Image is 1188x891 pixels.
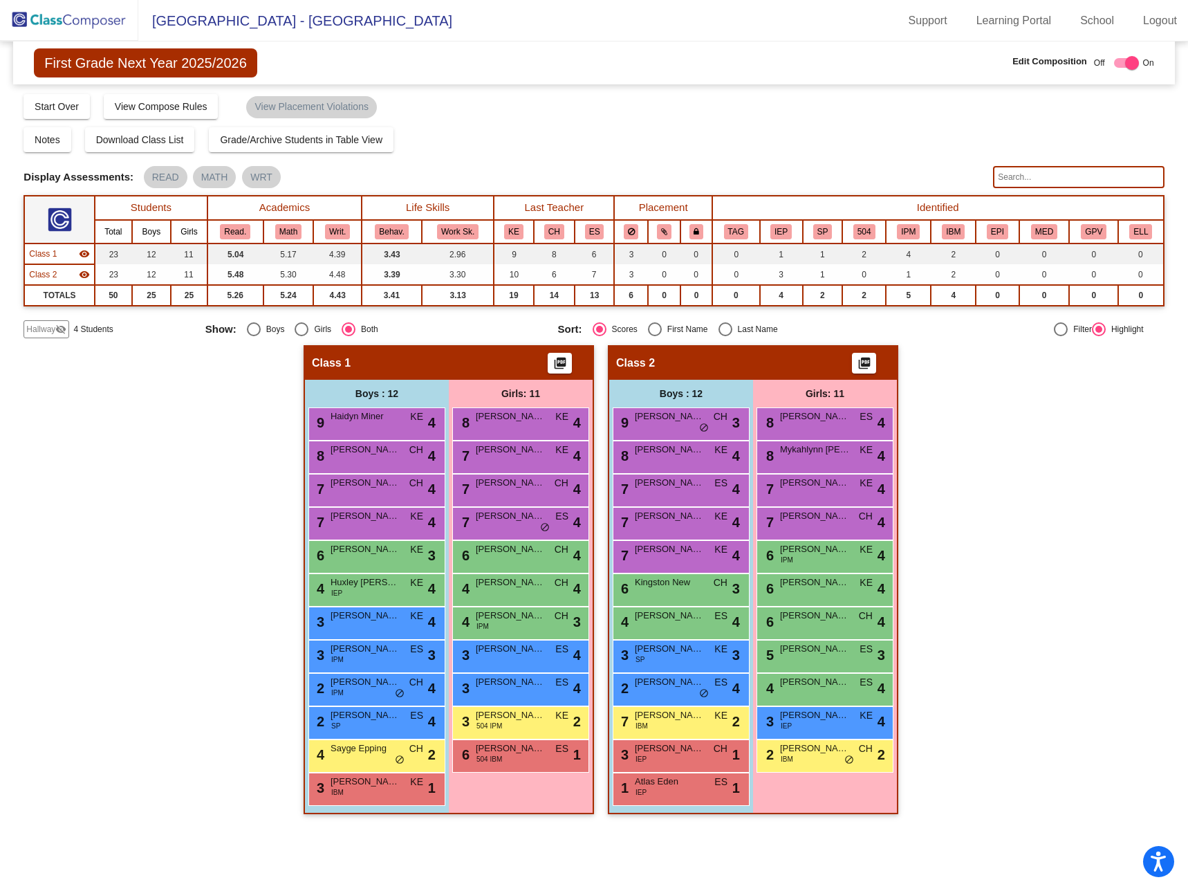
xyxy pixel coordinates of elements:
td: 1 [760,244,803,264]
td: 9 [494,244,533,264]
span: CH [714,410,727,424]
span: 4 [732,545,740,566]
span: [PERSON_NAME] [635,642,704,656]
span: Class 1 [29,248,57,260]
td: 2 [842,285,886,306]
span: CH [555,542,568,557]
td: 2 [842,244,886,264]
th: Emily Schulz [575,220,614,244]
span: ES [410,642,423,656]
div: Boys : 12 [305,380,449,407]
th: English Language Learner [1118,220,1163,244]
a: Logout [1132,10,1188,32]
td: 0 [680,285,712,306]
td: Hidden teacher - No Class Name [24,264,94,285]
div: Girls: 11 [753,380,897,407]
td: 50 [95,285,132,306]
td: 3 [614,264,648,285]
td: 19 [494,285,533,306]
div: Scores [606,323,638,336]
td: 6 [575,244,614,264]
span: 9 [618,415,629,430]
span: 4 [458,581,470,596]
td: 25 [132,285,171,306]
span: 4 [878,512,885,533]
td: 4 [760,285,803,306]
td: 0 [1019,244,1070,264]
th: Individualized Education Plan [760,220,803,244]
span: [PERSON_NAME] [476,476,545,490]
td: 3.30 [422,264,494,285]
td: 5.17 [263,244,314,264]
button: Print Students Details [548,353,572,374]
span: Grade/Archive Students in Table View [220,134,382,145]
td: 3.39 [362,264,422,285]
th: Kristine Ely [494,220,533,244]
span: [PERSON_NAME] [476,576,545,589]
span: 3 [732,412,740,433]
button: Grade/Archive Students in Table View [209,127,393,152]
button: MED [1031,224,1057,239]
span: 4 [732,445,740,466]
span: 4 [732,512,740,533]
th: Keep away students [614,220,648,244]
span: 9 [313,415,324,430]
span: [PERSON_NAME] [780,642,849,656]
td: 0 [1069,285,1118,306]
mat-radio-group: Select an option [205,322,548,336]
span: 4 [878,612,885,632]
th: EpiPen [976,220,1019,244]
button: ES [585,224,604,239]
th: Gifted and Talented [712,220,760,244]
button: KE [504,224,523,239]
span: 4 [878,545,885,566]
span: [PERSON_NAME] [635,410,704,423]
span: 4 [732,479,740,499]
span: [PERSON_NAME] [476,642,545,656]
span: 3 [428,645,436,665]
span: [PERSON_NAME] [635,509,704,523]
a: School [1069,10,1125,32]
span: CH [555,576,568,590]
span: [PERSON_NAME] [331,443,400,457]
span: CH [555,476,568,490]
span: IEP [331,588,342,598]
td: 1 [886,264,931,285]
mat-icon: picture_as_pdf [855,356,872,376]
td: 0 [1118,264,1163,285]
div: Filter [1068,323,1092,336]
span: 4 [618,614,629,630]
span: 4 [573,479,581,499]
th: Girls [171,220,207,244]
span: 6 [763,614,774,630]
td: 4.48 [313,264,362,285]
span: Notes [35,134,60,145]
span: 4 [573,412,581,433]
span: KE [410,576,423,590]
td: 5.30 [263,264,314,285]
span: 7 [618,548,629,563]
button: Work Sk. [437,224,479,239]
span: Class 1 [312,356,351,370]
td: 12 [132,244,171,264]
td: 6 [614,285,648,306]
mat-icon: visibility [79,269,90,280]
mat-radio-group: Select an option [558,322,900,336]
span: Sort: [558,323,582,336]
button: CH [544,224,564,239]
span: Mykahlynn [PERSON_NAME] [780,443,849,457]
div: Highlight [1106,323,1144,336]
mat-chip: WRT [242,166,281,188]
td: 4 [931,285,976,306]
button: IBM [942,224,965,239]
span: ES [860,410,873,424]
td: 1 [803,244,842,264]
span: 8 [458,415,470,430]
td: 8 [534,244,575,264]
button: SP [813,224,833,239]
button: Behav. [375,224,408,239]
span: 7 [313,481,324,497]
td: 11 [171,264,207,285]
span: 4 [428,479,436,499]
button: Print Students Details [852,353,876,374]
